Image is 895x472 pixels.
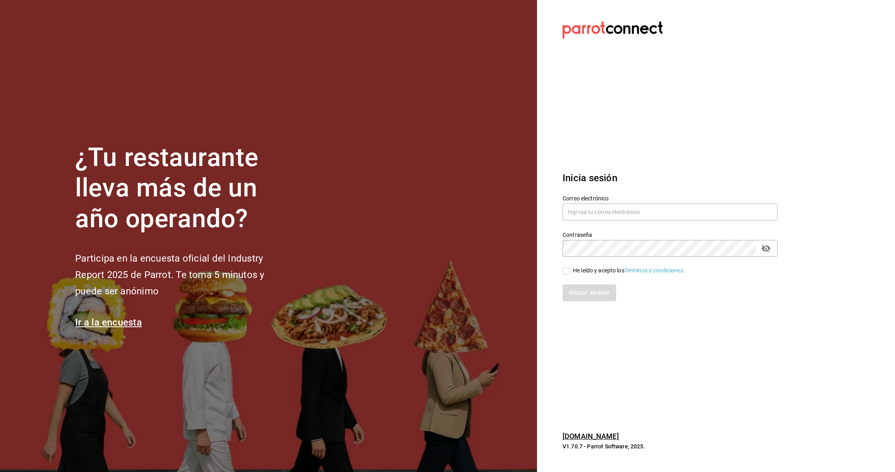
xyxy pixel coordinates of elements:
div: He leído y acepto los [573,266,685,275]
label: Contraseña [563,232,778,237]
h2: Participa en la encuesta oficial del Industry Report 2025 de Parrot. Te toma 5 minutos y puede se... [75,250,291,299]
h1: ¿Tu restaurante lleva más de un año operando? [75,142,291,234]
a: Términos y condiciones. [625,267,685,274]
label: Correo electrónico [563,195,778,201]
a: Ir a la encuesta [75,317,142,328]
input: Ingresa tu correo electrónico [563,204,778,220]
button: passwordField [759,242,773,255]
p: V1.70.7 - Parrot Software, 2025. [563,442,778,450]
h3: Inicia sesión [563,171,778,185]
a: [DOMAIN_NAME] [563,432,619,440]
